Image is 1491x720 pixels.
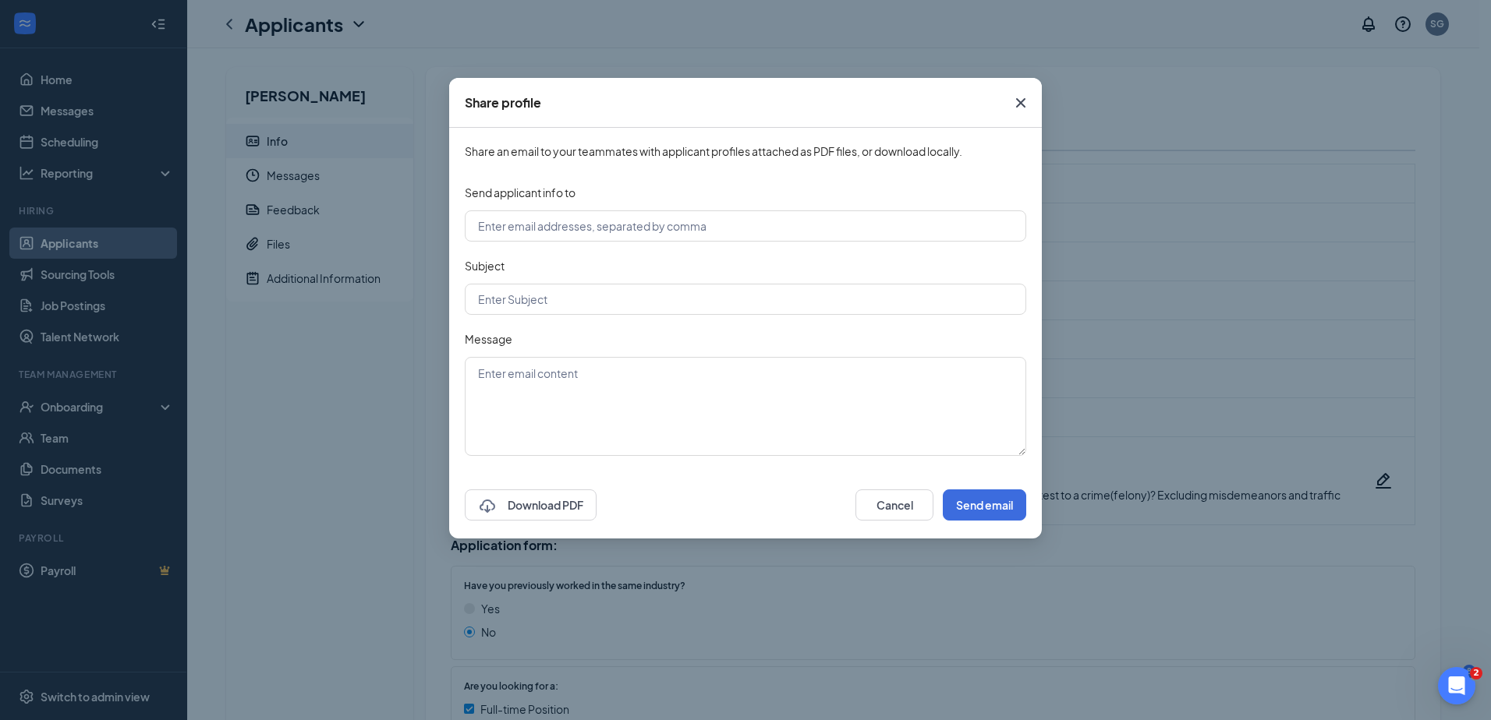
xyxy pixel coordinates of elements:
input: Enter Subject [465,284,1026,315]
span: Subject [465,259,505,273]
span: Share an email to your teammates with applicant profiles attached as PDF files, or download locally. [465,143,1026,159]
span: Message [465,332,512,346]
svg: CloudDownload [478,497,497,516]
svg: Cross [1011,94,1030,112]
button: Close [1000,78,1042,128]
input: Enter email addresses, separated by comma [465,210,1026,242]
span: 2 [1470,667,1482,679]
button: CloudDownloadDownload PDF [465,489,597,521]
div: Share profile [465,94,541,111]
span: Send applicant info to [465,185,576,199]
iframe: Intercom live chat [1438,667,1475,704]
button: Send email [943,489,1026,521]
button: Cancel [855,489,933,521]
